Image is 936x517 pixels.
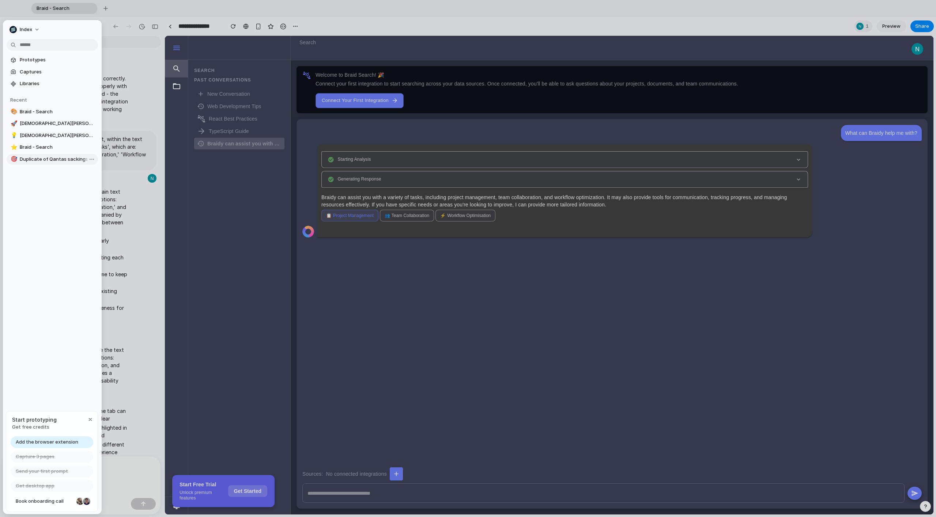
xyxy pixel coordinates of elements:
p: TypeScript Guide [44,92,117,99]
span: Past Conversations [29,39,120,50]
a: Add the browser extension [11,436,93,448]
div: 🚀 [11,119,16,128]
span: [DEMOGRAPHIC_DATA][PERSON_NAME] [20,132,95,139]
span: Get free credits [12,423,57,431]
span: Team Collaboration [227,177,264,182]
button: Connect Your First Integration [151,57,239,72]
p: Welcome to Braid Search! 🎉 [151,35,757,43]
span: Workflow Optimisation [282,177,326,182]
span: Send your first prompt [16,468,68,475]
p: Braidy can assist you with a variety of tasks, including project management, team collaboration, ... [156,158,643,172]
div: 💡 [11,131,16,140]
button: ⚡Workflow Optimisation [271,174,331,186]
a: Prototypes [7,54,98,65]
p: Sources: [137,434,158,442]
a: 💡[DEMOGRAPHIC_DATA][PERSON_NAME] [7,130,98,141]
div: Nicole Kubica [76,497,84,506]
span: search [29,32,50,37]
p: No connected integrations [161,434,222,442]
span: Recent [10,97,27,103]
button: 🎯 [10,156,17,163]
span: Braid - Search [20,144,95,151]
button: 📋Project Management [156,174,214,186]
span: [DEMOGRAPHIC_DATA][PERSON_NAME] [20,120,95,127]
div: Starting Analysis [173,120,206,127]
p: What can Braidy help me with? [680,94,752,101]
span: Add the browser extension [16,438,78,446]
a: Captures [7,66,98,77]
span: Prototypes [20,56,95,64]
span: ⚡ [275,177,281,182]
div: Christian Iacullo [82,497,91,506]
button: Generating Response [157,136,643,152]
img: Braidy [137,190,149,202]
button: 🚀 [10,120,17,127]
div: Generating Response [173,140,216,147]
span: Index [20,26,32,33]
div: 🎨 [11,107,16,116]
p: New Conversation [42,54,117,62]
div: ⭐ [11,143,16,152]
span: Duplicate of Qantas sackings: Federal Court hits airline with $90m penalty for 1800 illegal sacki... [20,156,95,163]
span: Project Management [168,177,209,182]
span: Libraries [20,80,95,87]
p: React Best Practices [44,79,117,87]
a: 🎨Braid - Search [7,106,98,117]
a: Book onboarding call [11,495,93,507]
button: Index [7,24,44,35]
button: 💡 [10,132,17,139]
span: Capture 3 pages [16,453,54,460]
button: Starting Analysis [157,116,643,132]
span: Captures [20,68,95,76]
button: 🎨 [10,108,17,115]
button: ⭐ [10,144,17,151]
button: Nicholas Mihailou [745,6,760,20]
p: Connect your first integration to start searching across your data sources. Once connected, you'l... [151,44,757,52]
p: Braidy can assist you with a variety of tasks, including project management, team collaboration, ... [42,104,117,111]
a: ⭐Braid - Search [7,142,98,153]
a: 🎯Duplicate of Qantas sackings: Federal Court hits airline with $90m penalty for 1800 illegal sack... [7,154,98,165]
span: Braid - Search [20,108,95,115]
a: Libraries [7,78,98,89]
span: Start prototyping [12,416,57,423]
span: 📋 [161,177,167,182]
a: 🚀[DEMOGRAPHIC_DATA][PERSON_NAME] [7,118,98,129]
span: Get desktop app [16,482,54,490]
p: Web Development Tips [42,67,117,74]
p: Search [135,3,151,10]
span: Book onboarding call [16,498,73,505]
img: Nicholas Mihailou [747,7,758,19]
div: 🎯 [11,155,16,163]
span: 👥 [220,177,225,182]
button: 👥Team Collaboration [215,174,269,186]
